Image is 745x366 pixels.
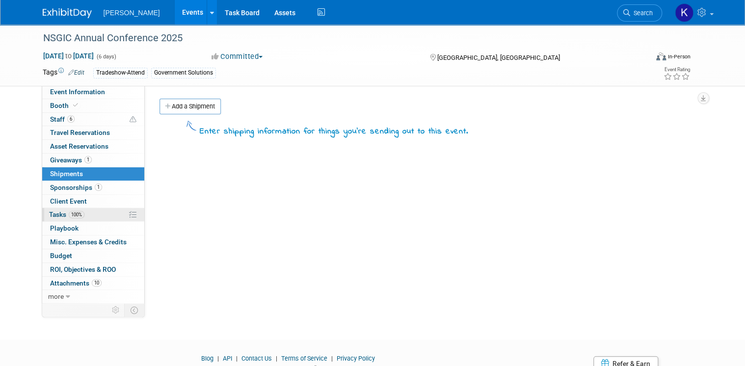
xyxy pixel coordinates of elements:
a: Giveaways1 [42,154,144,167]
span: ROI, Objectives & ROO [50,265,116,273]
a: Playbook [42,222,144,235]
span: Client Event [50,197,87,205]
span: [PERSON_NAME] [104,9,160,17]
span: Shipments [50,170,83,178]
div: In-Person [667,53,691,60]
a: Blog [201,355,213,362]
a: Attachments10 [42,277,144,290]
a: Shipments [42,167,144,181]
span: 1 [95,183,102,191]
span: to [64,52,73,60]
span: Budget [50,252,72,260]
a: Tasks100% [42,208,144,221]
span: | [215,355,221,362]
a: Sponsorships1 [42,181,144,194]
img: Kim Hansen [675,3,693,22]
span: Sponsorships [50,183,102,191]
span: more [48,292,64,300]
a: Budget [42,249,144,262]
td: Tags [43,67,84,78]
span: Tasks [49,210,84,218]
span: 100% [69,211,84,218]
a: Event Information [42,85,144,99]
a: Asset Reservations [42,140,144,153]
img: Format-Inperson.png [656,52,666,60]
a: Privacy Policy [337,355,375,362]
span: | [329,355,335,362]
span: Attachments [50,279,102,287]
span: Booth [50,102,80,109]
a: more [42,290,144,303]
span: Travel Reservations [50,129,110,136]
a: Booth [42,99,144,112]
a: Edit [68,69,84,76]
span: 10 [92,279,102,287]
span: Giveaways [50,156,92,164]
div: Enter shipping information for things you're sending out to this event. [200,126,468,138]
span: Event Information [50,88,105,96]
button: Committed [208,52,266,62]
span: Potential Scheduling Conflict -- at least one attendee is tagged in another overlapping event. [130,115,136,124]
span: [DATE] [DATE] [43,52,94,60]
i: Booth reservation complete [73,103,78,108]
span: Search [630,9,653,17]
a: API [223,355,232,362]
span: 1 [84,156,92,163]
td: Toggle Event Tabs [124,304,144,316]
a: Travel Reservations [42,126,144,139]
span: Asset Reservations [50,142,108,150]
div: Event Format [595,51,691,66]
span: (6 days) [96,53,116,60]
div: Event Rating [664,67,690,72]
img: ExhibitDay [43,8,92,18]
span: | [273,355,280,362]
div: Tradeshow-Attend [93,68,148,78]
span: Playbook [50,224,79,232]
a: Contact Us [241,355,272,362]
span: Misc. Expenses & Credits [50,238,127,246]
a: Search [617,4,662,22]
div: Government Solutions [151,68,216,78]
span: Staff [50,115,75,123]
span: | [234,355,240,362]
a: ROI, Objectives & ROO [42,263,144,276]
a: Staff6 [42,113,144,126]
span: [GEOGRAPHIC_DATA], [GEOGRAPHIC_DATA] [437,54,560,61]
a: Add a Shipment [160,99,221,114]
a: Client Event [42,195,144,208]
td: Personalize Event Tab Strip [107,304,125,316]
div: NSGIC Annual Conference 2025 [40,29,636,47]
span: 6 [67,115,75,123]
a: Terms of Service [281,355,327,362]
a: Misc. Expenses & Credits [42,235,144,249]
